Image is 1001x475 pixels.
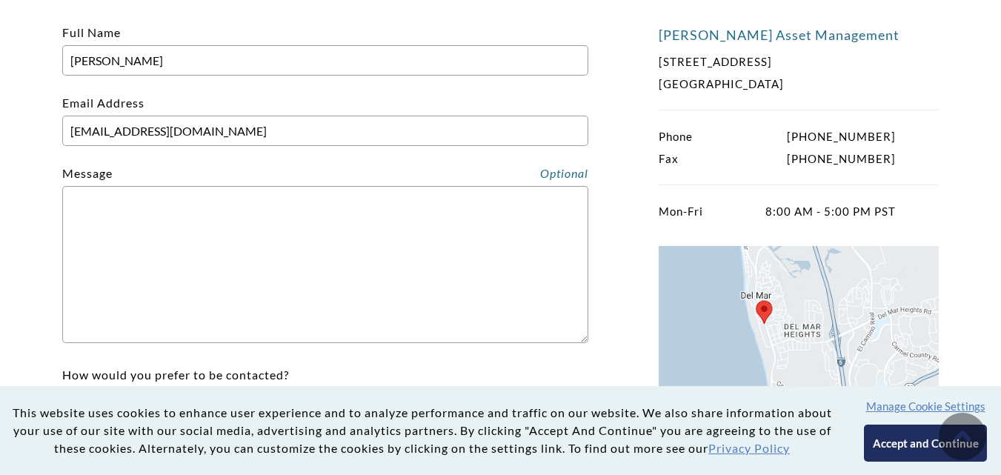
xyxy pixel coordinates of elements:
button: Manage Cookie Settings [866,399,985,413]
p: [PHONE_NUMBER] [659,147,896,170]
a: Privacy Policy [708,441,790,455]
span: Email [156,385,190,399]
span: Fax [659,147,679,170]
label: How would you prefer to be contacted? [62,368,289,399]
span: Phone [659,125,693,147]
label: Email Address [62,96,588,138]
label: Message [62,166,113,180]
input: Full Name [62,45,588,76]
h4: [PERSON_NAME] Asset Management [659,27,939,43]
p: [STREET_ADDRESS] [GEOGRAPHIC_DATA] [659,50,896,95]
span: Phone [89,385,129,399]
img: Locate Weatherly on Google Maps. [659,246,939,425]
p: 8:00 AM - 5:00 PM PST [659,200,896,222]
p: This website uses cookies to enhance user experience and to analyze performance and traffic on ou... [12,404,832,457]
p: [PHONE_NUMBER] [659,125,896,147]
input: Email Address [62,116,588,146]
label: Full Name [62,25,588,67]
button: Accept and Continue [864,425,986,462]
